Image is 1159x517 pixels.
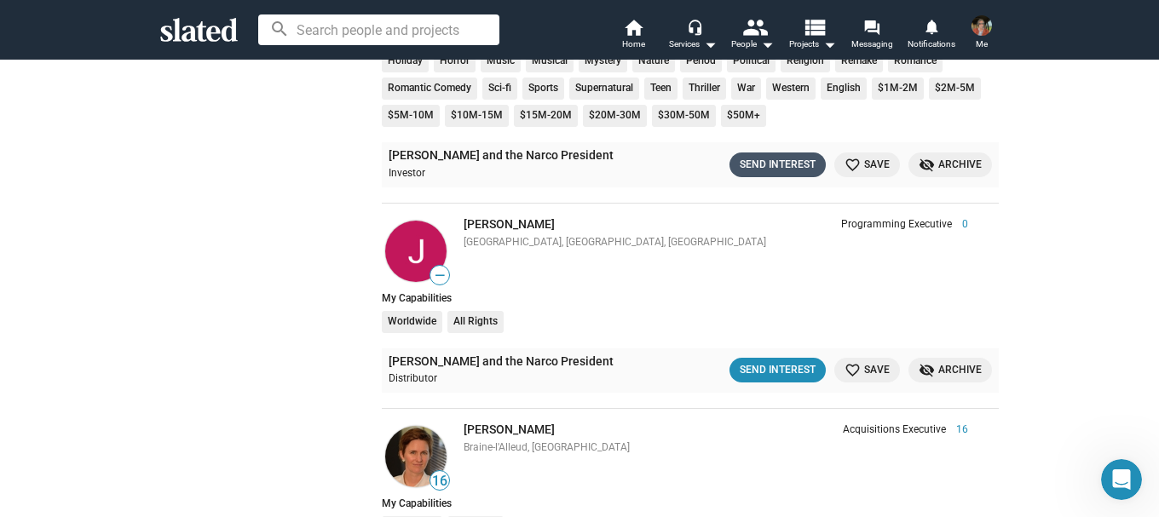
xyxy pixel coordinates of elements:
li: Western [766,78,816,100]
li: Musical [526,50,574,72]
mat-icon: arrow_drop_down [700,34,720,55]
button: Services [663,17,723,55]
li: Holiday [382,50,429,72]
span: Programming Executive [841,218,952,232]
mat-icon: notifications [923,18,939,34]
span: Me [976,34,988,55]
button: Archive [908,152,992,177]
a: [PERSON_NAME] and the Narco President [389,147,614,164]
a: Notifications [902,17,961,55]
li: Music [481,50,521,72]
mat-icon: arrow_drop_down [819,34,839,55]
li: Religion [781,50,830,72]
span: 0 [952,218,968,232]
a: Messaging [842,17,902,55]
button: People [723,17,782,55]
div: Services [669,34,717,55]
span: Archive [919,156,982,174]
li: Political [727,50,776,72]
li: $5M-10M [382,105,440,127]
mat-icon: favorite_border [845,157,861,173]
li: $15M-20M [514,105,578,127]
span: — [430,267,449,284]
span: 16 [430,473,449,490]
button: Richard ClementMe [961,12,1002,56]
li: Sports [522,78,564,100]
button: Archive [908,358,992,382]
a: Caroline Cuylits [382,422,450,491]
button: Send Interest [729,152,826,177]
div: [GEOGRAPHIC_DATA], [GEOGRAPHIC_DATA], [GEOGRAPHIC_DATA] [464,236,968,250]
li: Period [680,50,722,72]
img: Caroline Cuylits [385,426,447,487]
span: Save [845,156,890,174]
mat-icon: forum [863,19,879,35]
li: Supernatural [569,78,639,100]
span: Notifications [908,34,955,55]
span: Home [622,34,645,55]
div: Send Interest [740,156,816,174]
a: [PERSON_NAME] [464,217,555,231]
span: Messaging [851,34,893,55]
button: Save [834,152,900,177]
iframe: Intercom live chat [1101,459,1142,500]
li: $30M-50M [652,105,716,127]
li: Mystery [579,50,627,72]
li: $1M-2M [872,78,924,100]
li: Sci-fi [482,78,517,100]
span: 16 [946,423,968,437]
li: Romance [888,50,943,72]
div: My Capabilities [382,292,999,304]
span: Projects [789,34,836,55]
a: Home [603,17,663,55]
div: Braine-l'Alleud, [GEOGRAPHIC_DATA] [464,441,968,455]
mat-icon: favorite_border [845,362,861,378]
a: [PERSON_NAME] and the Narco President [389,353,614,370]
a: Julia Landers [382,217,450,285]
li: Horror [434,50,476,72]
mat-icon: home [623,17,643,37]
li: Nature [632,50,675,72]
span: Save [845,361,890,379]
li: All Rights [447,311,504,333]
input: Search people and projects [258,14,499,45]
button: Projects [782,17,842,55]
div: People [731,34,774,55]
li: Teen [644,78,678,100]
mat-icon: arrow_drop_down [757,34,777,55]
mat-icon: people [742,14,767,39]
mat-icon: visibility_off [919,157,935,173]
div: Investor [389,167,665,181]
li: English [821,78,867,100]
li: $50M+ [721,105,766,127]
li: $2M-5M [929,78,981,100]
li: Remake [835,50,883,72]
li: War [731,78,761,100]
mat-icon: view_list [802,14,827,39]
button: Save [834,358,900,382]
div: Send Interest [740,361,816,379]
button: Send Interest [729,358,826,382]
li: Thriller [683,78,726,100]
li: $10M-15M [445,105,509,127]
li: Romantic Comedy [382,78,477,100]
img: Richard Clement [972,15,992,36]
div: My Capabilities [382,497,999,509]
mat-icon: headset_mic [687,19,702,34]
img: Julia Landers [385,221,447,282]
a: [PERSON_NAME] [464,422,555,436]
div: Distributor [389,372,665,386]
li: Worldwide [382,311,442,333]
span: Archive [919,361,982,379]
span: Acquisitions Executive [843,423,946,437]
mat-icon: visibility_off [919,362,935,378]
li: $20M-30M [583,105,647,127]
